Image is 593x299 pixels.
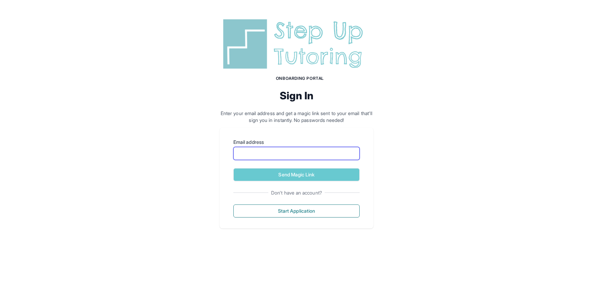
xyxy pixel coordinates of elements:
p: Enter your email address and get a magic link sent to your email that'll sign you in instantly. N... [220,110,373,124]
button: Send Magic Link [233,168,360,181]
h1: Onboarding Portal [226,76,373,81]
label: Email address [233,139,360,146]
h2: Sign In [220,89,373,102]
button: Start Application [233,204,360,217]
img: Step Up Tutoring horizontal logo [220,16,373,72]
span: Don't have an account? [268,189,325,196]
